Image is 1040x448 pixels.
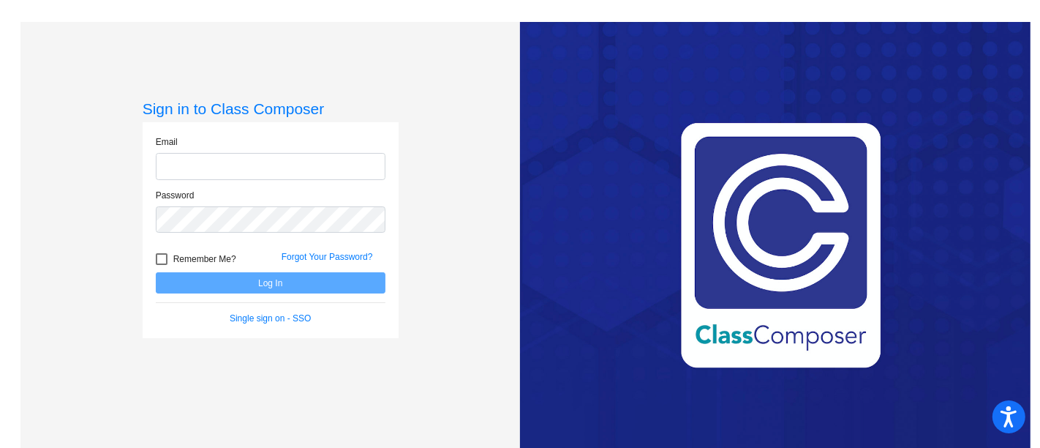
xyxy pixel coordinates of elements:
span: Remember Me? [173,250,236,268]
button: Log In [156,272,385,294]
h3: Sign in to Class Composer [143,100,399,118]
a: Forgot Your Password? [282,252,373,262]
a: Single sign on - SSO [230,313,311,324]
label: Email [156,135,178,149]
label: Password [156,189,195,202]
